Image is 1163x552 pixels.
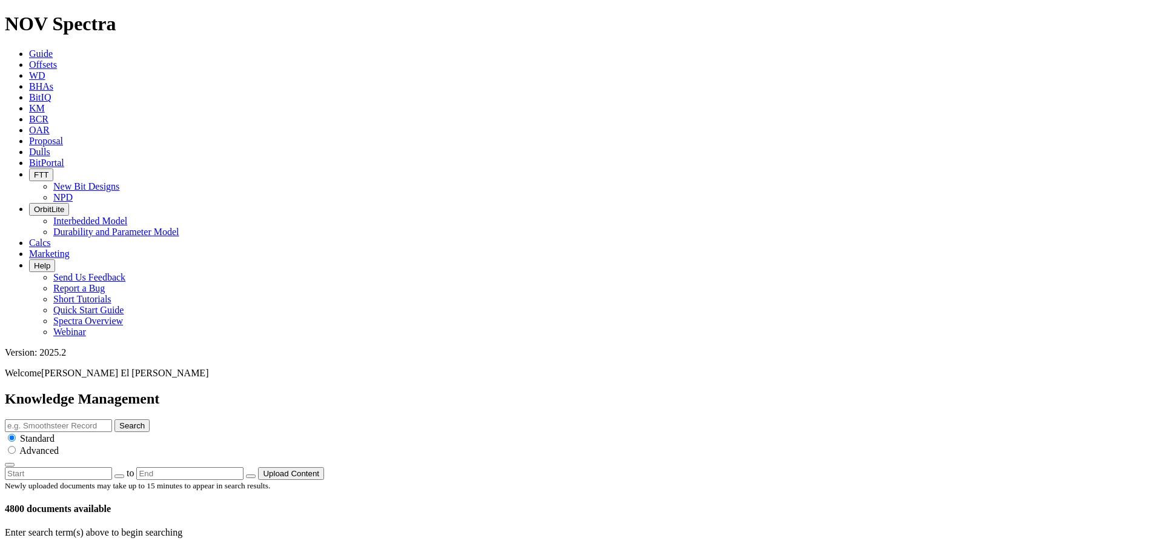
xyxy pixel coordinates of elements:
h2: Knowledge Management [5,391,1158,407]
a: KM [29,103,45,113]
a: WD [29,70,45,81]
a: New Bit Designs [53,181,119,191]
span: Help [34,261,50,270]
input: End [136,467,244,480]
a: Dulls [29,147,50,157]
button: Upload Content [258,467,324,480]
span: [PERSON_NAME] El [PERSON_NAME] [41,368,208,378]
a: Short Tutorials [53,294,111,304]
a: Spectra Overview [53,316,123,326]
span: to [127,468,134,478]
button: FTT [29,168,53,181]
input: e.g. Smoothsteer Record [5,419,112,432]
input: Start [5,467,112,480]
a: BitPortal [29,158,64,168]
h1: NOV Spectra [5,13,1158,35]
button: Search [114,419,150,432]
a: Report a Bug [53,283,105,293]
a: Proposal [29,136,63,146]
span: Standard [20,433,55,444]
a: BCR [29,114,48,124]
a: Offsets [29,59,57,70]
span: OrbitLite [34,205,64,214]
a: Webinar [53,327,86,337]
p: Enter search term(s) above to begin searching [5,527,1158,538]
a: Send Us Feedback [53,272,125,282]
button: OrbitLite [29,203,69,216]
a: Quick Start Guide [53,305,124,315]
a: Marketing [29,248,70,259]
button: Help [29,259,55,272]
span: FTT [34,170,48,179]
h4: 4800 documents available [5,504,1158,514]
a: Durability and Parameter Model [53,227,179,237]
span: Advanced [19,445,59,456]
a: Calcs [29,238,51,248]
a: BitIQ [29,92,51,102]
small: Newly uploaded documents may take up to 15 minutes to appear in search results. [5,481,270,490]
p: Welcome [5,368,1158,379]
a: Interbedded Model [53,216,127,226]
a: BHAs [29,81,53,91]
a: Guide [29,48,53,59]
a: OAR [29,125,50,135]
div: Version: 2025.2 [5,347,1158,358]
a: NPD [53,192,73,202]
